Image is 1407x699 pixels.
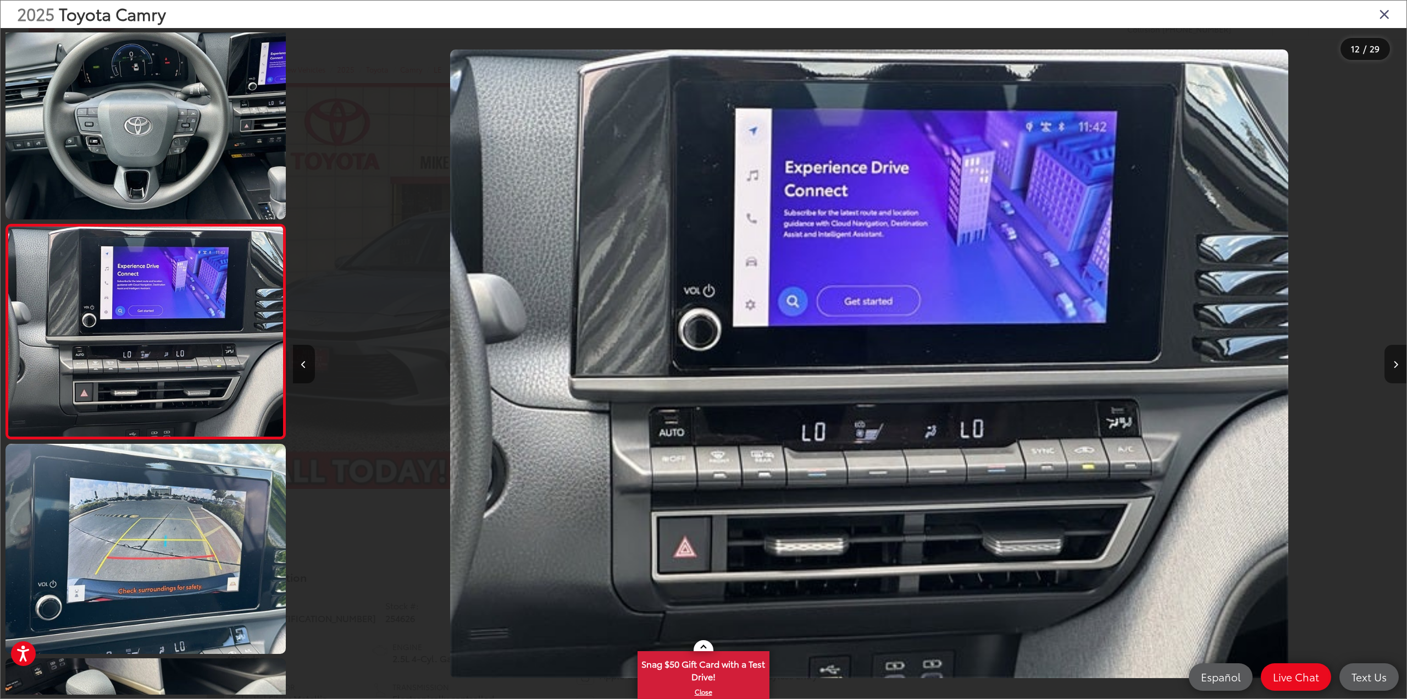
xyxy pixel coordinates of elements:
[17,2,54,25] span: 2025
[5,227,286,437] img: 2025 Toyota Camry LE
[1346,670,1392,684] span: Text Us
[293,345,315,383] button: Previous image
[1370,42,1380,54] span: 29
[639,652,768,686] span: Snag $50 Gift Card with a Test Drive!
[1261,663,1331,691] a: Live Chat
[1362,45,1367,53] span: /
[1195,670,1246,684] span: Español
[3,442,289,656] img: 2025 Toyota Camry LE
[1384,345,1406,383] button: Next image
[1189,663,1253,691] a: Español
[1351,42,1360,54] span: 12
[1267,670,1325,684] span: Live Chat
[3,7,289,222] img: 2025 Toyota Camry LE
[450,49,1288,679] img: 2025 Toyota Camry LE
[59,2,166,25] span: Toyota Camry
[1379,7,1390,21] i: Close gallery
[1339,663,1399,691] a: Text Us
